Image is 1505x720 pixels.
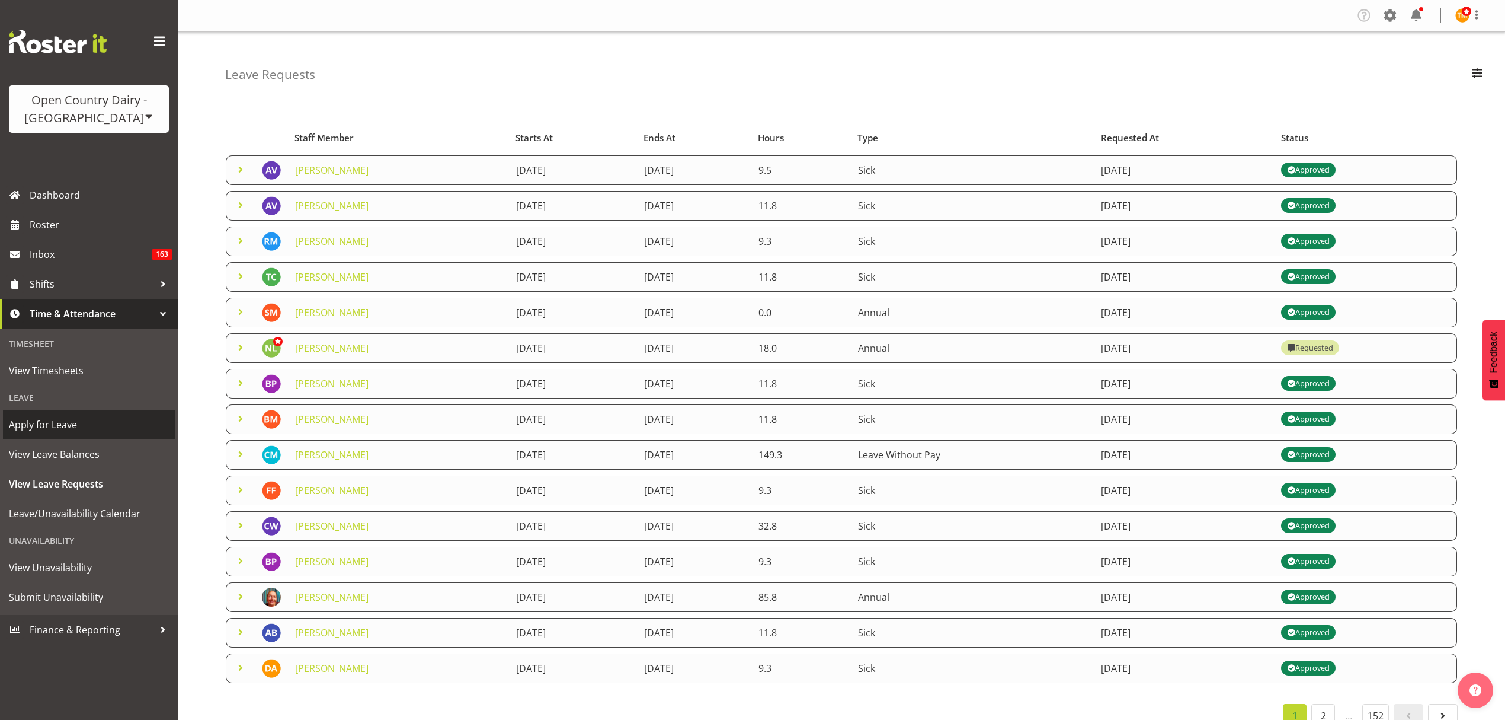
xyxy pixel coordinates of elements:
[851,511,1094,541] td: Sick
[1469,684,1481,696] img: help-xxl-2.png
[637,547,751,576] td: [DATE]
[751,547,851,576] td: 9.3
[851,440,1094,470] td: Leave Without Pay
[9,416,169,434] span: Apply for Leave
[262,659,281,678] img: darin-ayling10268.jpg
[295,342,369,355] a: [PERSON_NAME]
[751,404,851,434] td: 11.8
[851,262,1094,292] td: Sick
[1287,626,1330,640] div: Approved
[1287,270,1330,284] div: Approved
[295,591,369,604] a: [PERSON_NAME]
[262,517,281,536] img: cherie-williams10091.jpg
[9,445,169,463] span: View Leave Balances
[509,476,637,505] td: [DATE]
[509,227,637,256] td: [DATE]
[3,410,175,439] a: Apply for Leave
[637,227,751,256] td: [DATE]
[851,155,1094,185] td: Sick
[295,164,369,177] a: [PERSON_NAME]
[751,191,851,221] td: 11.8
[751,227,851,256] td: 9.3
[509,369,637,399] td: [DATE]
[295,413,369,426] a: [PERSON_NAME]
[851,404,1094,434] td: Sick
[851,369,1094,399] td: Sick
[262,588,281,607] img: jase-preston37cd3fefa916df13bd58d7e02b39b24a.png
[3,553,175,582] a: View Unavailability
[515,131,553,145] span: Starts At
[1281,131,1308,145] span: Status
[262,623,281,642] img: ashley-bragg10317.jpg
[1287,305,1330,320] div: Approved
[851,618,1094,648] td: Sick
[1287,555,1330,569] div: Approved
[751,155,851,185] td: 9.5
[637,298,751,327] td: [DATE]
[509,191,637,221] td: [DATE]
[21,91,157,127] div: Open Country Dairy - [GEOGRAPHIC_DATA]
[751,511,851,541] td: 32.8
[295,448,369,461] a: [PERSON_NAME]
[1094,333,1274,363] td: [DATE]
[1465,62,1490,88] button: Filter Employees
[1455,8,1469,23] img: tim-magness10922.jpg
[1094,404,1274,434] td: [DATE]
[851,298,1094,327] td: Annual
[1287,377,1330,391] div: Approved
[751,369,851,399] td: 11.8
[637,582,751,612] td: [DATE]
[1094,227,1274,256] td: [DATE]
[30,621,154,639] span: Finance & Reporting
[751,262,851,292] td: 11.8
[3,499,175,528] a: Leave/Unavailability Calendar
[851,227,1094,256] td: Sick
[295,306,369,319] a: [PERSON_NAME]
[637,511,751,541] td: [DATE]
[637,654,751,683] td: [DATE]
[643,131,675,145] span: Ends At
[751,618,851,648] td: 11.8
[509,262,637,292] td: [DATE]
[637,618,751,648] td: [DATE]
[295,377,369,390] a: [PERSON_NAME]
[637,262,751,292] td: [DATE]
[1287,412,1330,426] div: Approved
[509,333,637,363] td: [DATE]
[262,374,281,393] img: bradley-parkhill7395.jpg
[509,440,637,470] td: [DATE]
[1287,448,1330,462] div: Approved
[1094,369,1274,399] td: [DATE]
[262,552,281,571] img: bradley-parkhill7395.jpg
[1488,332,1499,373] span: Feedback
[262,267,281,286] img: tony-corr7484.jpg
[509,582,637,612] td: [DATE]
[1287,519,1330,533] div: Approved
[509,404,637,434] td: [DATE]
[30,246,152,263] span: Inbox
[262,339,281,358] img: nicole-lloyd7454.jpg
[295,235,369,248] a: [PERSON_NAME]
[262,303,281,322] img: shaun-mcnaught7476.jpg
[851,333,1094,363] td: Annual
[30,305,154,323] span: Time & Attendance
[637,440,751,470] td: [DATE]
[637,369,751,399] td: [DATE]
[1287,199,1330,213] div: Approved
[851,191,1094,221] td: Sick
[9,475,169,493] span: View Leave Requests
[1094,511,1274,541] td: [DATE]
[637,333,751,363] td: [DATE]
[1094,298,1274,327] td: [DATE]
[262,161,281,180] img: andy-van-brecht9849.jpg
[851,547,1094,576] td: Sick
[3,528,175,553] div: Unavailability
[295,626,369,639] a: [PERSON_NAME]
[1287,163,1330,177] div: Approved
[225,68,315,81] h4: Leave Requests
[751,440,851,470] td: 149.3
[1094,654,1274,683] td: [DATE]
[30,275,154,293] span: Shifts
[1101,131,1159,145] span: Requested At
[509,155,637,185] td: [DATE]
